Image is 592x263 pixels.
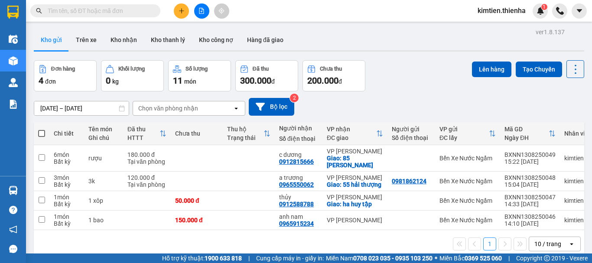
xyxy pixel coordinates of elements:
[9,78,18,87] img: warehouse-icon
[88,134,119,141] div: Ghi chú
[279,220,314,227] div: 0965915234
[175,130,218,137] div: Chưa thu
[127,174,166,181] div: 120.000 đ
[536,27,565,37] div: ver 1.8.137
[322,122,387,145] th: Toggle SortBy
[168,60,231,91] button: Số lượng11món
[256,253,324,263] span: Cung cấp máy in - giấy in:
[327,148,383,155] div: VP [PERSON_NAME]
[45,78,56,85] span: đơn
[534,240,561,248] div: 10 / trang
[439,197,496,204] div: Bến Xe Nước Ngầm
[483,237,496,250] button: 1
[279,194,318,201] div: thủy
[34,60,97,91] button: Đơn hàng4đơn
[173,75,182,86] span: 11
[439,217,496,224] div: Bến Xe Nước Ngầm
[34,29,69,50] button: Kho gửi
[508,253,510,263] span: |
[192,29,240,50] button: Kho công nợ
[127,151,166,158] div: 180.000 đ
[54,194,80,201] div: 1 món
[338,78,342,85] span: đ
[504,126,549,133] div: Mã GD
[227,126,263,133] div: Thu hộ
[88,197,119,204] div: 1 xôp
[472,62,511,77] button: Lên hàng
[504,220,556,227] div: 14:10 [DATE]
[205,255,242,262] strong: 1900 633 818
[174,3,189,19] button: plus
[320,66,342,72] div: Chưa thu
[162,253,242,263] span: Hỗ trợ kỹ thuật:
[240,29,290,50] button: Hàng đã giao
[279,158,314,165] div: 0912815666
[271,78,275,85] span: đ
[127,181,166,188] div: Tại văn phòng
[504,194,556,201] div: BXNN1308250047
[279,151,318,158] div: c dương
[48,6,150,16] input: Tìm tên, số ĐT hoặc mã đơn
[439,126,489,133] div: VP gửi
[327,181,383,188] div: Giao: 55 hải thượng
[439,253,502,263] span: Miền Bắc
[9,56,18,65] img: warehouse-icon
[500,122,560,145] th: Toggle SortBy
[248,253,250,263] span: |
[327,134,376,141] div: ĐC giao
[504,134,549,141] div: Ngày ĐH
[435,257,437,260] span: ⚪️
[303,60,365,91] button: Chưa thu200.000đ
[123,122,171,145] th: Toggle SortBy
[240,75,271,86] span: 300.000
[9,35,18,44] img: warehouse-icon
[54,151,80,158] div: 6 món
[54,174,80,181] div: 3 món
[353,255,433,262] strong: 0708 023 035 - 0935 103 250
[106,75,111,86] span: 0
[543,4,546,10] span: 1
[504,201,556,208] div: 14:33 [DATE]
[556,7,564,15] img: phone-icon
[54,181,80,188] div: Bất kỳ
[326,253,433,263] span: Miền Nam
[9,245,17,253] span: message
[54,213,80,220] div: 1 món
[541,4,547,10] sup: 1
[235,60,298,91] button: Đã thu300.000đ
[504,174,556,181] div: BXNN1308250048
[185,66,208,72] div: Số lượng
[51,66,75,72] div: Đơn hàng
[9,100,18,109] img: solution-icon
[194,3,209,19] button: file-add
[572,3,587,19] button: caret-down
[471,5,533,16] span: kimtien.thienha
[439,134,489,141] div: ĐC lấy
[214,3,229,19] button: aim
[279,181,314,188] div: 0965550062
[175,217,218,224] div: 150.000 đ
[435,122,500,145] th: Toggle SortBy
[392,134,431,141] div: Số điện thoại
[101,60,164,91] button: Khối lượng0kg
[127,126,159,133] div: Đã thu
[327,155,383,169] div: Giao: 85 trần phú
[34,101,129,115] input: Select a date range.
[9,225,17,234] span: notification
[544,255,550,261] span: copyright
[279,174,318,181] div: a trương
[392,126,431,133] div: Người gửi
[54,220,80,227] div: Bất kỳ
[327,126,376,133] div: VP nhận
[54,201,80,208] div: Bất kỳ
[88,217,119,224] div: 1 bao
[568,240,575,247] svg: open
[504,213,556,220] div: BXNN1308250046
[504,158,556,165] div: 15:22 [DATE]
[327,194,383,201] div: VP [PERSON_NAME]
[439,178,496,185] div: Bến Xe Nước Ngầm
[290,94,299,102] sup: 2
[249,98,294,116] button: Bộ lọc
[127,134,159,141] div: HTTT
[465,255,502,262] strong: 0369 525 060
